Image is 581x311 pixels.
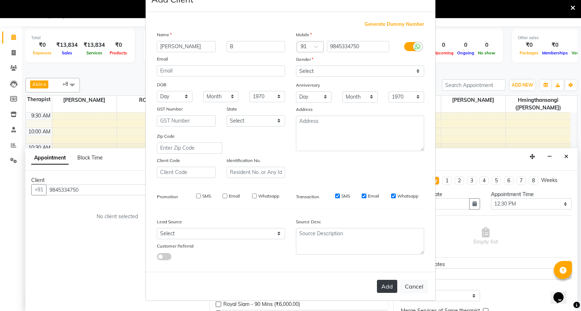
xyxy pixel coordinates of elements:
input: Mobile [327,41,390,52]
label: Client Code [157,157,180,164]
label: Anniversary [296,82,320,88]
input: Client Code [157,167,216,178]
span: Generate Dummy Number [365,21,424,28]
label: Gender [296,56,313,63]
input: Enter Zip Code [157,142,222,154]
input: Email [157,65,285,76]
label: Identification No. [227,157,261,164]
label: Email [157,56,168,62]
label: Email [229,193,240,199]
label: GST Number [157,106,183,112]
label: Email [368,193,379,199]
label: Address [296,106,313,113]
label: SMS [341,193,350,199]
input: Resident No. or Any Id [227,167,285,178]
label: State [227,106,237,112]
label: SMS [202,193,211,199]
label: Mobile [296,32,312,38]
label: Whatsapp [397,193,418,199]
label: Source Desc [296,219,321,225]
button: Add [377,280,397,293]
label: Promotion [157,194,178,200]
label: DOB [157,82,166,88]
input: First Name [157,41,216,52]
label: Zip Code [157,133,175,140]
label: Whatsapp [258,193,279,199]
label: Customer Referral [157,243,194,249]
label: Transaction [296,194,319,200]
input: Last Name [227,41,285,52]
input: GST Number [157,115,216,127]
label: Lead Source [157,219,182,225]
button: Cancel [400,279,428,293]
label: Name [157,32,172,38]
